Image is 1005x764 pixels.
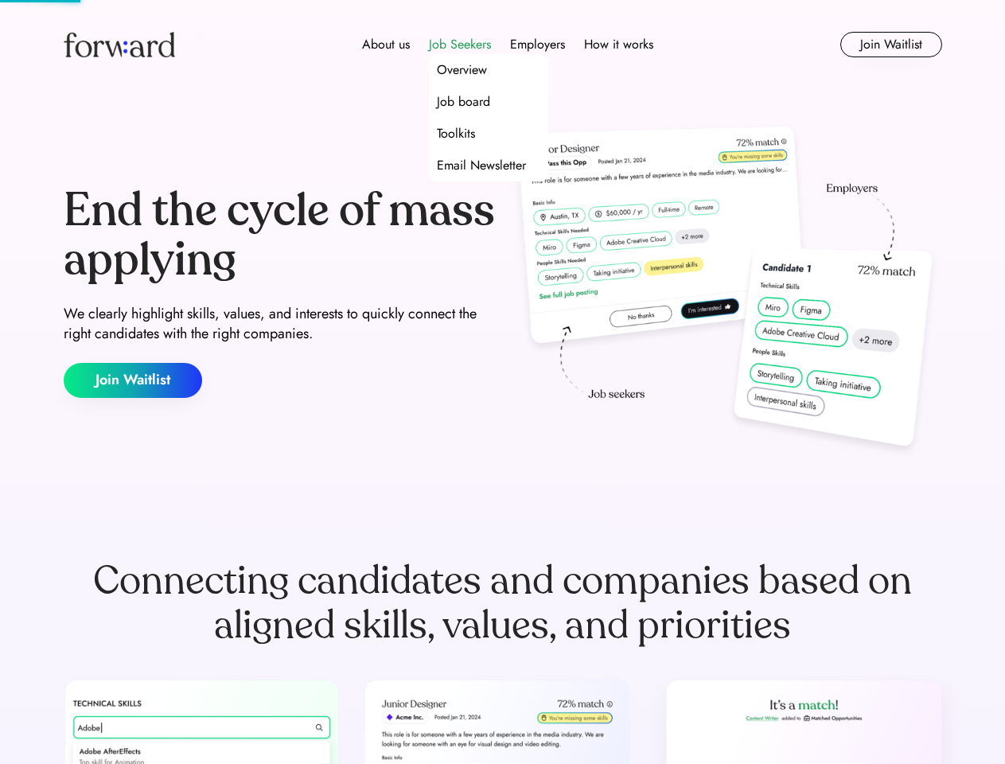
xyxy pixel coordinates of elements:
[437,60,487,80] div: Overview
[362,35,410,54] div: About us
[509,121,942,463] img: hero-image.png
[840,32,942,57] button: Join Waitlist
[64,363,202,398] button: Join Waitlist
[64,32,175,57] img: Forward logo
[437,124,475,143] div: Toolkits
[64,186,497,284] div: End the cycle of mass applying
[584,35,653,54] div: How it works
[64,559,942,648] div: Connecting candidates and companies based on aligned skills, values, and priorities
[437,92,490,111] div: Job board
[510,35,565,54] div: Employers
[437,156,526,175] div: Email Newsletter
[64,304,497,344] div: We clearly highlight skills, values, and interests to quickly connect the right candidates with t...
[429,35,491,54] div: Job Seekers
